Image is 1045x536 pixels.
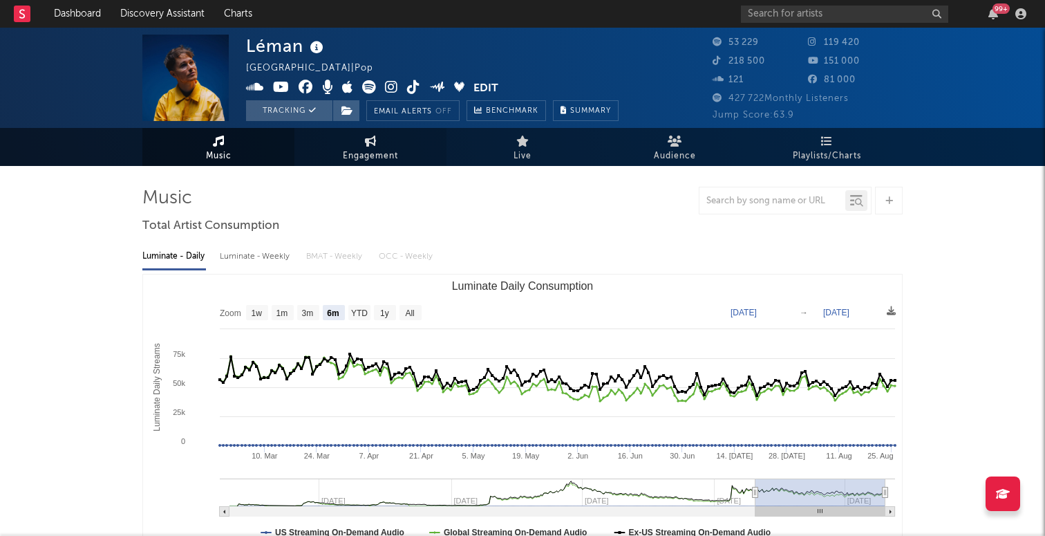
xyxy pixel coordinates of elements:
[173,350,185,358] text: 75k
[246,100,332,121] button: Tracking
[486,103,538,120] span: Benchmark
[769,452,805,460] text: 28. [DATE]
[867,452,893,460] text: 25. Aug
[142,128,294,166] a: Music
[670,452,695,460] text: 30. Jun
[992,3,1010,14] div: 99 +
[246,35,327,57] div: Léman
[206,148,232,165] span: Music
[699,196,845,207] input: Search by song name or URL
[988,8,998,19] button: 99+
[366,100,460,121] button: Email AlertsOff
[276,308,288,318] text: 1m
[467,100,546,121] a: Benchmark
[713,75,744,84] span: 121
[405,308,414,318] text: All
[826,452,851,460] text: 11. Aug
[452,280,594,292] text: Luminate Daily Consumption
[359,452,379,460] text: 7. Apr
[220,245,292,268] div: Luminate - Weekly
[327,308,339,318] text: 6m
[567,452,588,460] text: 2. Jun
[446,128,599,166] a: Live
[473,80,498,98] button: Edit
[435,108,452,115] em: Off
[304,452,330,460] text: 24. Mar
[181,437,185,445] text: 0
[713,111,794,120] span: Jump Score: 63.9
[514,148,531,165] span: Live
[252,308,263,318] text: 1w
[751,128,903,166] a: Playlists/Charts
[731,308,757,317] text: [DATE]
[409,452,433,460] text: 21. Apr
[553,100,619,121] button: Summary
[220,308,241,318] text: Zoom
[173,379,185,387] text: 50k
[152,343,162,431] text: Luminate Daily Streams
[808,75,856,84] span: 81 000
[246,60,389,77] div: [GEOGRAPHIC_DATA] | Pop
[713,57,765,66] span: 218 500
[618,452,643,460] text: 16. Jun
[343,148,398,165] span: Engagement
[142,245,206,268] div: Luminate - Daily
[793,148,861,165] span: Playlists/Charts
[713,38,759,47] span: 53 229
[741,6,948,23] input: Search for artists
[713,94,849,103] span: 427 722 Monthly Listeners
[302,308,314,318] text: 3m
[808,38,860,47] span: 119 420
[252,452,278,460] text: 10. Mar
[800,308,808,317] text: →
[570,107,611,115] span: Summary
[380,308,389,318] text: 1y
[142,218,279,234] span: Total Artist Consumption
[808,57,860,66] span: 151 000
[599,128,751,166] a: Audience
[512,452,540,460] text: 19. May
[823,308,849,317] text: [DATE]
[173,408,185,416] text: 25k
[654,148,696,165] span: Audience
[716,452,753,460] text: 14. [DATE]
[294,128,446,166] a: Engagement
[462,452,486,460] text: 5. May
[351,308,368,318] text: YTD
